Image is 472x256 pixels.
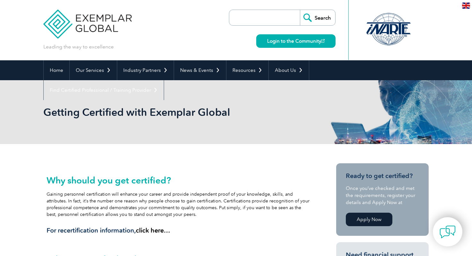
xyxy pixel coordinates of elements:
[44,80,164,100] a: Find Certified Professional / Training Provider
[300,10,335,25] input: Search
[136,226,170,234] a: click here…
[346,185,419,206] p: Once you’ve checked and met the requirements, register your details and Apply Now at
[269,60,309,80] a: About Us
[462,3,470,9] img: en
[256,34,336,48] a: Login to the Community
[346,213,392,226] a: Apply Now
[174,60,226,80] a: News & Events
[440,224,456,240] img: contact-chat.png
[346,172,419,180] h3: Ready to get certified?
[43,43,114,50] p: Leading the way to excellence
[226,60,268,80] a: Resources
[47,175,310,235] div: Gaining personnel certification will enhance your career and provide independent proof of your kn...
[47,175,310,185] h2: Why should you get certified?
[117,60,174,80] a: Industry Partners
[44,60,69,80] a: Home
[321,39,325,43] img: open_square.png
[43,106,290,118] h1: Getting Certified with Exemplar Global
[70,60,117,80] a: Our Services
[47,226,310,235] h3: For recertification information,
